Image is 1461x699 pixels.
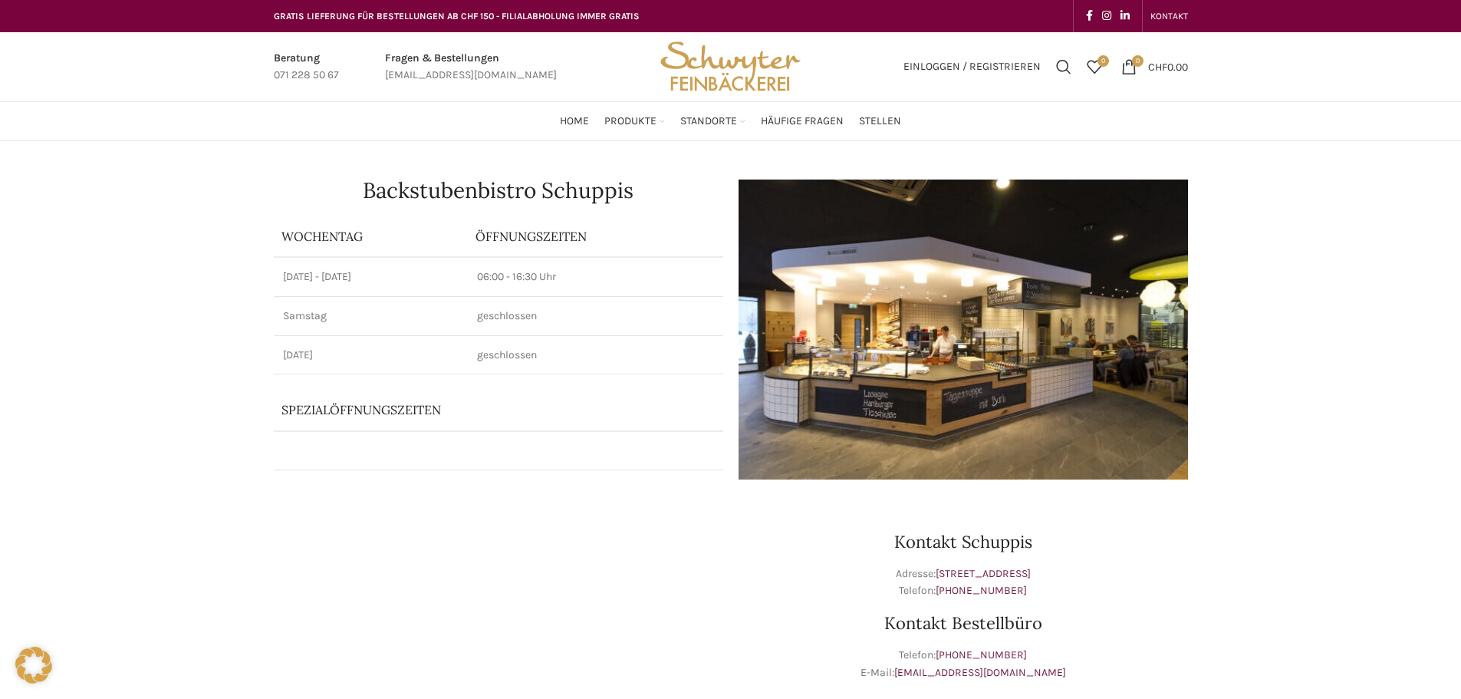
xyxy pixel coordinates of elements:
a: Infobox link [385,50,557,84]
a: Einloggen / Registrieren [896,51,1048,82]
a: Häufige Fragen [761,106,844,137]
a: [PHONE_NUMBER] [936,584,1027,597]
a: Suchen [1048,51,1079,82]
h3: Kontakt Schuppis [739,533,1188,550]
p: 06:00 - 16:30 Uhr [477,269,713,285]
p: ÖFFNUNGSZEITEN [475,228,715,245]
span: Home [560,114,589,129]
a: [PHONE_NUMBER] [936,648,1027,661]
span: GRATIS LIEFERUNG FÜR BESTELLUNGEN AB CHF 150 - FILIALABHOLUNG IMMER GRATIS [274,11,640,21]
a: Standorte [680,106,745,137]
a: [STREET_ADDRESS] [936,567,1031,580]
a: Home [560,106,589,137]
p: Samstag [283,308,459,324]
p: [DATE] - [DATE] [283,269,459,285]
a: Facebook social link [1081,5,1097,27]
a: Infobox link [274,50,339,84]
p: [DATE] [283,348,459,363]
p: Spezialöffnungszeiten [281,401,641,418]
div: Meine Wunschliste [1079,51,1110,82]
a: Instagram social link [1097,5,1116,27]
bdi: 0.00 [1148,60,1188,73]
span: Standorte [680,114,737,129]
h1: Backstubenbistro Schuppis [274,180,723,201]
a: 0 [1079,51,1110,82]
p: Adresse: Telefon: [739,565,1188,600]
div: Main navigation [266,106,1196,137]
a: Produkte [604,106,665,137]
div: Secondary navigation [1143,1,1196,31]
a: KONTAKT [1150,1,1188,31]
a: [EMAIL_ADDRESS][DOMAIN_NAME] [894,666,1066,679]
p: Wochentag [281,228,461,245]
p: Telefon: E-Mail: [739,647,1188,681]
span: Produkte [604,114,656,129]
p: geschlossen [477,348,713,363]
span: 0 [1132,55,1143,67]
a: Site logo [655,59,805,72]
a: Stellen [859,106,901,137]
span: Stellen [859,114,901,129]
span: CHF [1148,60,1167,73]
span: 0 [1097,55,1109,67]
span: Häufige Fragen [761,114,844,129]
img: Bäckerei Schwyter [655,32,805,101]
h3: Kontakt Bestellbüro [739,615,1188,631]
span: KONTAKT [1150,11,1188,21]
span: Einloggen / Registrieren [903,61,1041,72]
a: Linkedin social link [1116,5,1134,27]
p: geschlossen [477,308,713,324]
a: 0 CHF0.00 [1114,51,1196,82]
